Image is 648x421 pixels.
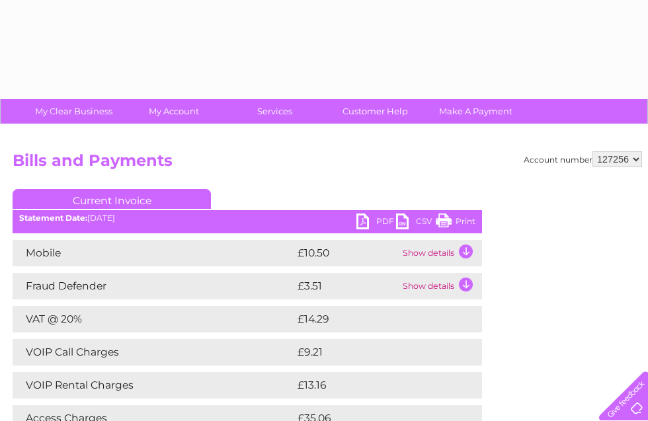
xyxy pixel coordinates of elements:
td: £14.29 [294,306,454,332]
a: My Account [120,99,229,124]
div: [DATE] [13,213,482,223]
td: Show details [399,240,482,266]
a: Print [436,213,475,233]
a: PDF [356,213,396,233]
td: £9.21 [294,339,450,365]
td: VOIP Rental Charges [13,372,294,399]
div: Account number [524,151,642,167]
h2: Bills and Payments [13,151,642,176]
td: Mobile [13,240,294,266]
a: Customer Help [321,99,430,124]
a: Services [220,99,329,124]
td: £10.50 [294,240,399,266]
a: Make A Payment [421,99,530,124]
td: £3.51 [294,273,399,299]
td: £13.16 [294,372,453,399]
a: Current Invoice [13,189,211,209]
td: Fraud Defender [13,273,294,299]
td: Show details [399,273,482,299]
td: VAT @ 20% [13,306,294,332]
a: My Clear Business [19,99,128,124]
td: VOIP Call Charges [13,339,294,365]
a: CSV [396,213,436,233]
b: Statement Date: [19,213,87,223]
